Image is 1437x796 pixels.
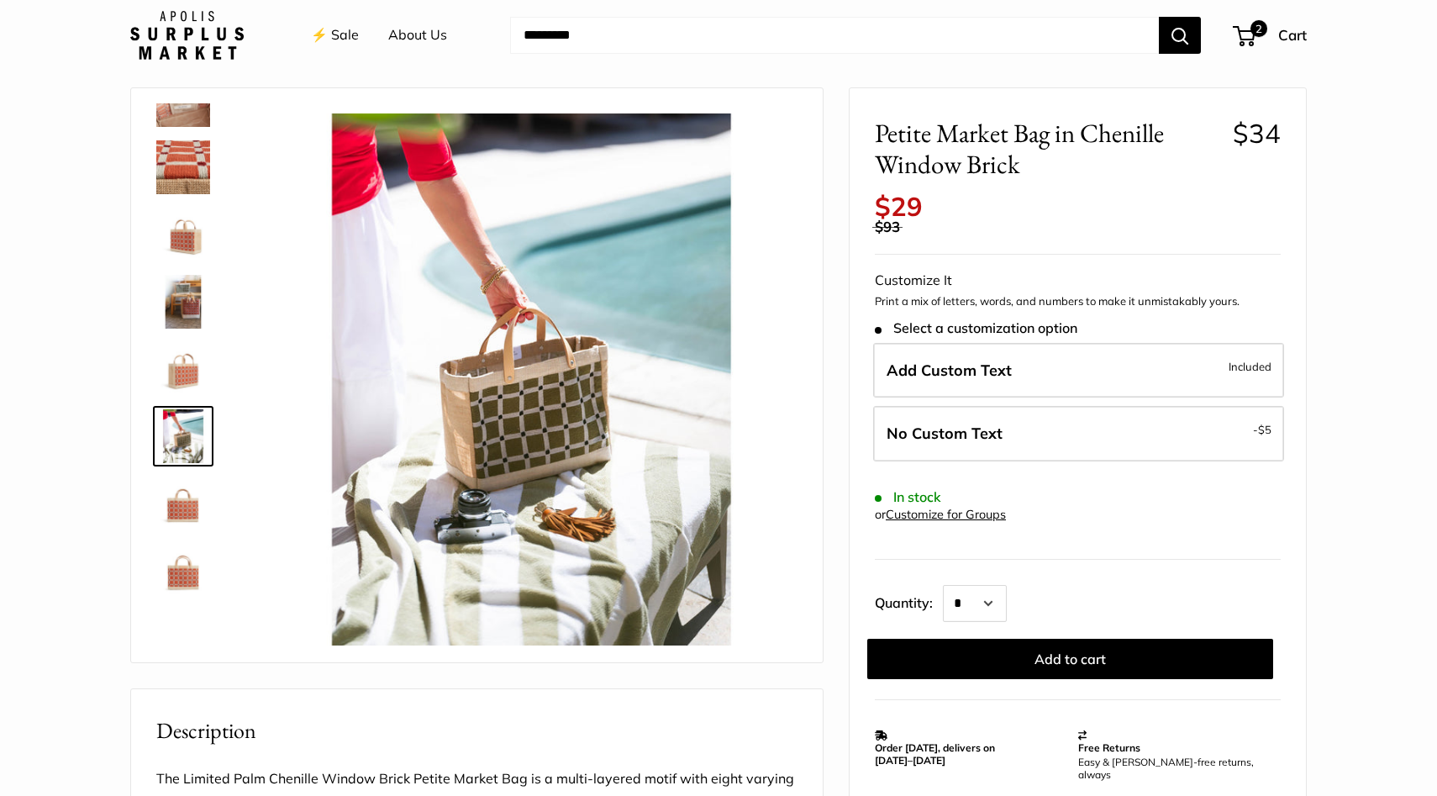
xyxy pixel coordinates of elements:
span: No Custom Text [887,424,1003,443]
a: About Us [388,23,447,48]
span: Cart [1278,26,1307,44]
strong: Free Returns [1078,741,1140,754]
span: $29 [875,190,923,223]
img: Petite Market Bag in Chenille Window Brick [156,275,210,329]
a: 2 Cart [1234,22,1307,49]
a: Customize for Groups [886,507,1006,522]
a: Petite Market Bag in Chenille Window Brick [153,540,213,601]
input: Search... [510,17,1159,54]
span: Included [1229,356,1271,377]
label: Quantity: [875,580,943,622]
div: or [875,503,1006,526]
img: Petite Market Bag in Chenille Window Brick [266,113,797,646]
img: Petite Market Bag in Chenille Window Brick [156,342,210,396]
a: Petite Market Bag in Chenille Window Brick [153,137,213,198]
h2: Description [156,714,797,747]
label: Add Custom Text [873,343,1284,398]
span: $34 [1233,117,1281,150]
a: ⚡️ Sale [311,23,359,48]
span: 2 [1250,20,1267,37]
span: $5 [1258,423,1271,436]
span: Add Custom Text [887,361,1012,380]
span: In stock [875,489,941,505]
div: Customize It [875,268,1281,293]
p: Easy & [PERSON_NAME]-free returns, always [1078,756,1273,781]
span: - [1253,419,1271,440]
img: Petite Market Bag in Chenille Window Brick [156,140,210,194]
span: $93 [875,218,900,235]
label: Leave Blank [873,406,1284,461]
a: Petite Market Bag in Chenille Window Brick [153,473,213,534]
img: Apolis: Surplus Market [130,11,244,60]
a: Petite Market Bag in Chenille Window Brick [153,271,213,332]
span: Petite Market Bag in Chenille Window Brick [875,118,1220,180]
img: Petite Market Bag in Chenille Window Brick [156,477,210,530]
strong: Order [DATE], delivers on [DATE]–[DATE] [875,741,995,767]
img: Petite Market Bag in Chenille Window Brick [156,544,210,598]
img: Petite Market Bag in Chenille Window Brick [156,208,210,261]
a: Petite Market Bag in Chenille Window Brick [153,339,213,399]
span: Select a customization option [875,320,1077,336]
a: Petite Market Bag in Chenille Window Brick [153,406,213,467]
a: Petite Market Bag in Chenille Window Brick [153,204,213,265]
button: Add to cart [867,639,1273,679]
p: Print a mix of letters, words, and numbers to make it unmistakably yours. [875,293,1281,310]
img: Petite Market Bag in Chenille Window Brick [156,409,210,463]
button: Search [1159,17,1201,54]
